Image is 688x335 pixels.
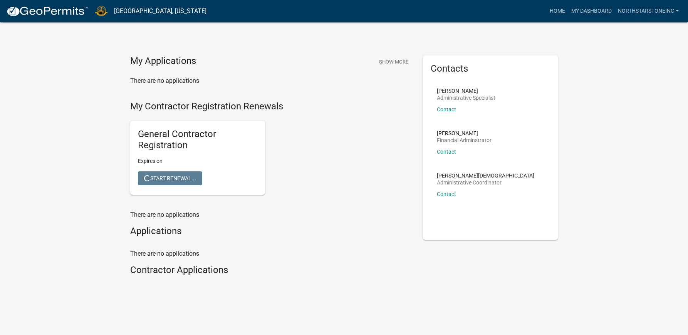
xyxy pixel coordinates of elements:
[437,95,495,100] p: Administrative Specialist
[437,88,495,94] p: [PERSON_NAME]
[130,210,411,219] p: There are no applications
[437,173,534,178] p: [PERSON_NAME][DEMOGRAPHIC_DATA]
[437,137,492,143] p: Financial Adminstrator
[130,226,411,237] h4: Applications
[437,106,456,112] a: Contact
[437,180,534,185] p: Administrative Coordinator
[431,63,550,74] h5: Contacts
[130,226,411,240] wm-workflow-list-section: Applications
[144,175,196,181] span: Start Renewal...
[138,129,257,151] h5: General Contractor Registration
[130,101,411,112] h4: My Contractor Registration Renewals
[437,191,456,197] a: Contact
[114,5,206,18] a: [GEOGRAPHIC_DATA], [US_STATE]
[130,101,411,201] wm-registration-list-section: My Contractor Registration Renewals
[95,6,108,16] img: La Porte County, Indiana
[615,4,682,18] a: northstarstoneinc
[130,265,411,279] wm-workflow-list-section: Contractor Applications
[376,55,411,68] button: Show More
[138,171,202,185] button: Start Renewal...
[568,4,615,18] a: My Dashboard
[130,265,411,276] h4: Contractor Applications
[437,149,456,155] a: Contact
[130,76,411,85] p: There are no applications
[138,157,257,165] p: Expires on
[547,4,568,18] a: Home
[130,55,196,67] h4: My Applications
[437,131,492,136] p: [PERSON_NAME]
[130,249,411,258] p: There are no applications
